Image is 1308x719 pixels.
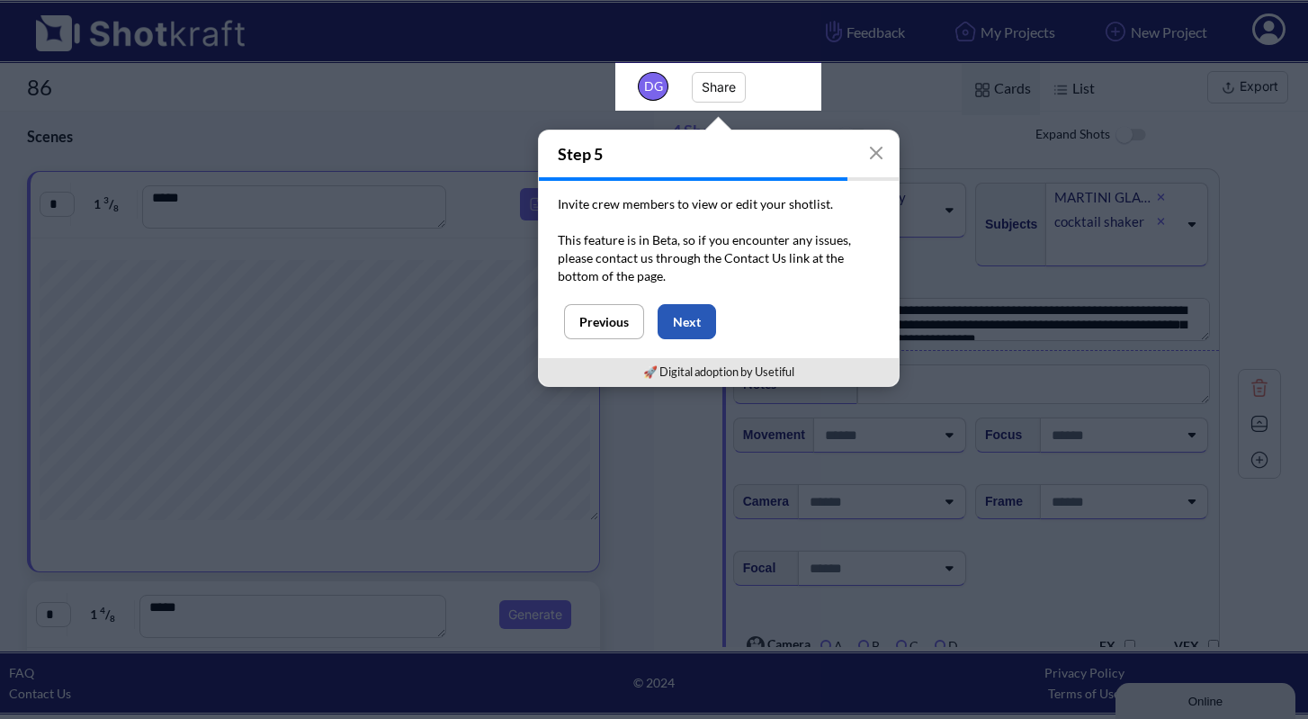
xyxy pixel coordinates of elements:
span: DG [638,72,668,101]
div: Online [13,15,166,29]
a: 🚀 Digital adoption by Usetiful [643,364,794,379]
button: Next [658,304,716,339]
button: Share [692,72,746,103]
p: This feature is in Beta, so if you encounter any issues, please contact us through the Contact Us... [558,231,880,285]
h4: Step 5 [539,130,899,177]
p: Invite crew members to view or edit your shotlist. [558,195,880,213]
button: Previous [564,304,644,339]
